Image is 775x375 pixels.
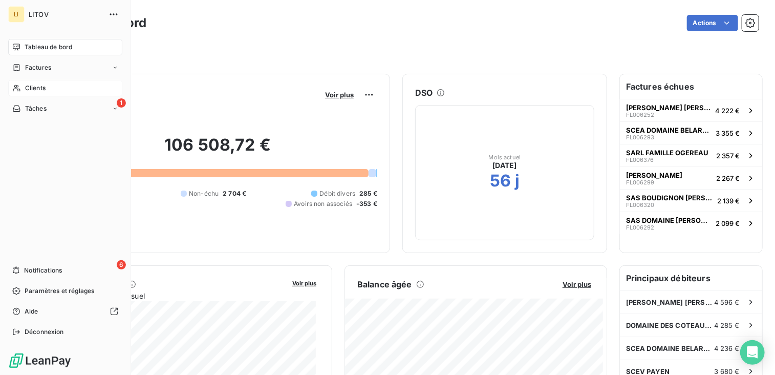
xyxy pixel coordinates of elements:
[25,84,46,93] span: Clients
[559,280,594,289] button: Voir plus
[8,6,25,23] div: LI
[490,171,511,191] h2: 56
[117,98,126,108] span: 1
[626,224,654,231] span: FL006292
[717,197,740,205] span: 2 139 €
[322,90,357,99] button: Voir plus
[716,219,740,227] span: 2 099 €
[25,327,64,337] span: Déconnexion
[289,278,319,287] button: Voir plus
[626,179,654,185] span: FL006299
[714,298,740,306] span: 4 596 €
[24,266,62,275] span: Notifications
[626,149,708,157] span: SARL FAMILLE OGEREAU
[716,174,740,182] span: 2 267 €
[356,199,377,209] span: -353 €
[626,157,654,163] span: FL006376
[626,126,712,134] span: SCEA DOMAINE BELARGUS
[58,135,377,165] h2: 106 508,72 €
[319,189,355,198] span: Débit divers
[626,298,714,306] span: [PERSON_NAME] [PERSON_NAME]
[515,171,520,191] h2: j
[620,121,762,144] button: SCEA DOMAINE BELARGUSFL0062933 355 €
[716,152,740,160] span: 2 357 €
[687,15,738,31] button: Actions
[620,144,762,166] button: SARL FAMILLE OGEREAUFL0063762 357 €
[25,63,51,72] span: Factures
[620,166,762,189] button: [PERSON_NAME]FL0062992 267 €
[620,212,762,234] button: SAS DOMAINE [PERSON_NAME]FL0062922 099 €
[493,160,517,171] span: [DATE]
[415,87,433,99] h6: DSO
[25,104,47,113] span: Tâches
[740,340,765,365] div: Open Intercom Messenger
[714,344,740,352] span: 4 236 €
[189,189,219,198] span: Non-échu
[29,10,102,18] span: LITOV
[325,91,354,99] span: Voir plus
[489,154,521,160] span: Mois actuel
[626,134,654,140] span: FL006293
[357,278,412,290] h6: Balance âgée
[223,189,246,198] span: 2 704 €
[716,129,740,137] span: 3 355 €
[626,171,682,179] span: [PERSON_NAME]
[25,43,72,52] span: Tableau de bord
[620,266,762,290] h6: Principaux débiteurs
[714,321,740,329] span: 4 285 €
[626,216,712,224] span: SAS DOMAINE [PERSON_NAME]
[715,107,740,115] span: 4 222 €
[25,286,94,296] span: Paramètres et réglages
[8,352,72,369] img: Logo LeanPay
[626,202,654,208] span: FL006320
[25,307,38,316] span: Aide
[117,260,126,269] span: 6
[292,280,316,287] span: Voir plus
[626,194,713,202] span: SAS BOUDIGNON [PERSON_NAME]
[626,112,654,118] span: FL006252
[58,290,285,301] span: Chiffre d'affaires mensuel
[563,280,591,288] span: Voir plus
[620,99,762,121] button: [PERSON_NAME] [PERSON_NAME]FL0062524 222 €
[620,189,762,212] button: SAS BOUDIGNON [PERSON_NAME]FL0063202 139 €
[626,103,711,112] span: [PERSON_NAME] [PERSON_NAME]
[294,199,352,209] span: Avoirs non associés
[359,189,377,198] span: 285 €
[626,321,714,329] span: DOMAINE DES COTEAUX BLANCS
[626,344,714,352] span: SCEA DOMAINE BELARGUS
[620,74,762,99] h6: Factures échues
[8,303,122,320] a: Aide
